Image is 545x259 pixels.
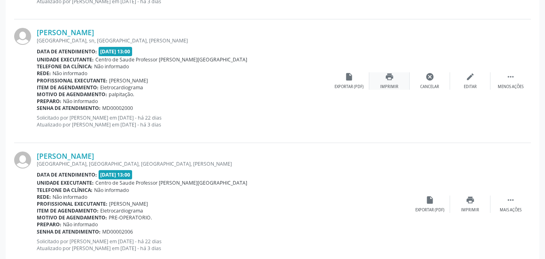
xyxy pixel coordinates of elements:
[380,84,398,90] div: Imprimir
[95,179,247,186] span: Centro de Saude Professor [PERSON_NAME][GEOGRAPHIC_DATA]
[335,84,364,90] div: Exportar (PDF)
[420,84,439,90] div: Cancelar
[37,228,101,235] b: Senha de atendimento:
[461,207,479,213] div: Imprimir
[37,214,107,221] b: Motivo de agendamento:
[466,72,475,81] i: edit
[37,221,61,228] b: Preparo:
[37,70,51,77] b: Rede:
[385,72,394,81] i: print
[498,84,524,90] div: Menos ações
[94,63,129,70] span: Não informado
[464,84,477,90] div: Editar
[466,196,475,204] i: print
[109,91,134,98] span: palpitação.
[102,228,133,235] span: MD00002006
[102,105,133,112] span: MD00002000
[109,77,148,84] span: [PERSON_NAME]
[37,200,107,207] b: Profissional executante:
[37,187,93,194] b: Telefone da clínica:
[425,196,434,204] i: insert_drive_file
[14,28,31,45] img: img
[109,214,152,221] span: PRE-OPERATORIO.
[99,47,133,56] span: [DATE] 13:00
[345,72,354,81] i: insert_drive_file
[37,207,99,214] b: Item de agendamento:
[506,196,515,204] i: 
[415,207,444,213] div: Exportar (PDF)
[53,194,87,200] span: Não informado
[37,194,51,200] b: Rede:
[37,84,99,91] b: Item de agendamento:
[95,56,247,63] span: Centro de Saude Professor [PERSON_NAME][GEOGRAPHIC_DATA]
[500,207,522,213] div: Mais ações
[37,48,97,55] b: Data de atendimento:
[37,98,61,105] b: Preparo:
[37,238,410,252] p: Solicitado por [PERSON_NAME] em [DATE] - há 22 dias Atualizado por [PERSON_NAME] em [DATE] - há 3...
[506,72,515,81] i: 
[63,98,98,105] span: Não informado
[37,56,94,63] b: Unidade executante:
[109,200,148,207] span: [PERSON_NAME]
[425,72,434,81] i: cancel
[37,171,97,178] b: Data de atendimento:
[37,152,94,160] a: [PERSON_NAME]
[99,170,133,179] span: [DATE] 13:00
[37,77,107,84] b: Profissional executante:
[37,28,94,37] a: [PERSON_NAME]
[37,105,101,112] b: Senha de atendimento:
[100,84,143,91] span: Eletrocardiograma
[37,160,410,167] div: [GEOGRAPHIC_DATA], [GEOGRAPHIC_DATA], [GEOGRAPHIC_DATA], [PERSON_NAME]
[63,221,98,228] span: Não informado
[37,114,329,128] p: Solicitado por [PERSON_NAME] em [DATE] - há 22 dias Atualizado por [PERSON_NAME] em [DATE] - há 3...
[37,37,329,44] div: [GEOGRAPHIC_DATA], sn, [GEOGRAPHIC_DATA], [PERSON_NAME]
[37,91,107,98] b: Motivo de agendamento:
[37,63,93,70] b: Telefone da clínica:
[100,207,143,214] span: Eletrocardiograma
[94,187,129,194] span: Não informado
[14,152,31,168] img: img
[37,179,94,186] b: Unidade executante:
[53,70,87,77] span: Não informado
